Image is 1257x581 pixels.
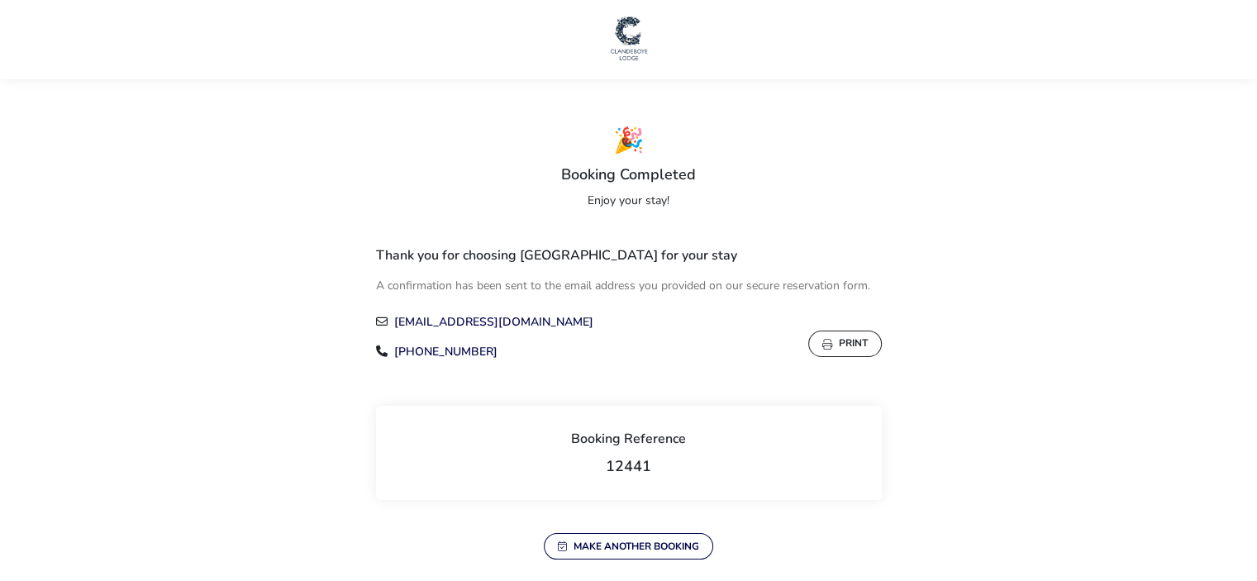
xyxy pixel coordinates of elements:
h2: Booking Reference [389,432,869,459]
img: Main Website [608,13,650,63]
button: Print [808,331,882,357]
button: Make another booking [544,533,713,560]
a: [EMAIL_ADDRESS][DOMAIN_NAME] [394,314,593,330]
p: A confirmation has been sent to the email address you provided on our secure reservation form. [376,271,870,301]
i: 🎉 [376,129,882,154]
span: 12441 [606,456,651,476]
p: Enjoy your stay! [376,182,882,213]
a: [PHONE_NUMBER] [394,344,498,360]
h1: Booking Completed [561,164,696,184]
h3: Thank you for choosing [GEOGRAPHIC_DATA] for your stay [376,246,737,271]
